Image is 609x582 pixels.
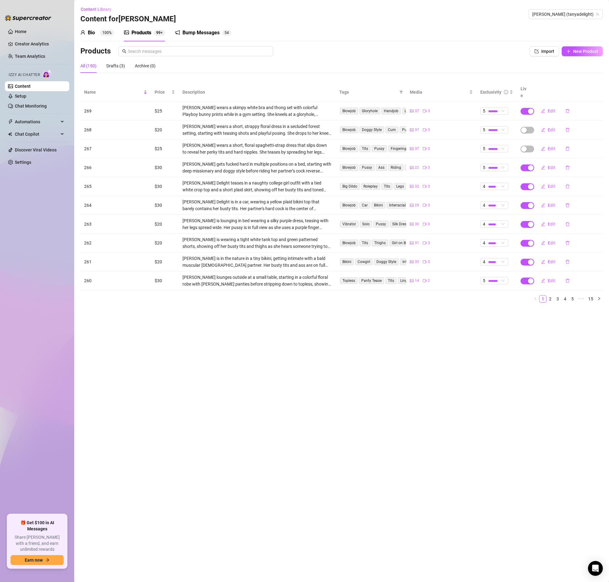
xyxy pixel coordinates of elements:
span: Blowjob [340,126,358,133]
a: Team Analytics [15,54,45,59]
span: 4 [483,240,485,246]
span: edit [541,260,545,264]
span: picture [124,30,129,35]
sup: 54 [222,30,231,36]
button: delete [560,181,575,191]
div: [PERSON_NAME] wears a short, strappy floral dress in a secluded forest setting, starting with tea... [182,123,332,137]
a: Settings [15,160,31,165]
button: delete [560,219,575,229]
span: Topless [340,277,358,284]
span: picture [410,109,414,113]
span: Pussy [372,145,387,152]
span: import [534,49,539,53]
div: Archive (0) [135,62,156,69]
span: Media [410,89,468,96]
span: 🎁 Get $100 in AI Messages [11,520,64,532]
h3: Content for [PERSON_NAME] [80,14,176,24]
span: Edit [548,259,555,264]
span: 5 [483,126,485,133]
span: Tits [381,183,392,190]
span: Girl on Boy [389,240,412,246]
span: Thighs [372,240,388,246]
div: [PERSON_NAME] lounges outside at a small table, starting in a colorful floral robe with [PERSON_N... [182,274,332,287]
td: 261 [80,253,151,271]
button: Import [530,46,559,56]
span: 31 [415,240,419,246]
span: Blowjob [340,164,358,171]
span: Pussy [373,221,388,227]
span: Cowgirl [355,258,373,265]
span: delete [565,184,570,189]
span: Price [155,89,170,96]
td: $30 [151,158,179,177]
td: 266 [80,158,151,177]
span: Cum [385,126,398,133]
li: 5 [569,295,576,303]
td: 260 [80,271,151,290]
span: Solo [360,221,372,227]
span: delete [565,203,570,207]
div: [PERSON_NAME] is wearing a tight white tank top and green patterned shorts, showing off her busty... [182,236,332,250]
span: Name [84,89,142,96]
span: Pussy [359,164,375,171]
span: delete [565,128,570,132]
img: Chat Copilot [8,132,12,136]
span: Car [359,202,370,209]
li: 2 [547,295,554,303]
a: Discover Viral Videos [15,147,57,152]
span: edit [541,128,545,132]
th: Live [517,83,532,102]
button: Edit [536,125,560,135]
span: edit [541,241,545,245]
span: Legs [394,183,406,190]
span: picture [410,260,414,264]
span: Big Dildo [340,183,360,190]
span: edit [541,222,545,226]
span: Edit [548,222,555,227]
span: edit [541,147,545,151]
td: $30 [151,271,179,290]
button: Edit [536,200,560,210]
button: delete [560,106,575,116]
span: Bikini [371,202,385,209]
button: delete [560,257,575,267]
span: video-camera [423,128,427,132]
span: Tags [339,89,397,96]
span: filter [399,90,403,94]
th: Media [406,83,477,102]
button: Edit [536,181,560,191]
button: Edit [536,144,560,154]
span: edit [541,165,545,170]
span: 22 [415,165,419,171]
img: AI Chatter [42,70,52,79]
span: 29 [415,202,419,208]
span: delete [565,241,570,245]
span: 32 [415,184,419,189]
a: 4 [562,295,568,302]
span: 30 [415,221,419,227]
span: Blowjob [340,240,358,246]
button: Content Library [80,4,116,14]
span: thunderbolt [8,119,13,124]
span: 37 [415,108,419,114]
div: Bio [88,29,95,36]
td: $20 [151,253,179,271]
span: Automations [15,117,59,127]
span: Bikini [340,258,354,265]
span: 4 [483,221,485,227]
span: edit [541,109,545,113]
span: info-circle [504,90,508,94]
span: left [534,297,537,300]
button: delete [560,200,575,210]
button: left [532,295,539,303]
span: 3 [428,108,430,114]
span: Content Library [81,7,111,12]
span: video-camera [423,203,427,207]
a: Content [15,84,31,89]
span: Handjob [381,108,401,114]
span: filter [398,87,404,97]
td: 263 [80,215,151,234]
a: Chat Monitoring [15,104,47,108]
img: logo-BBDzfeDw.svg [5,15,51,21]
div: Products [131,29,151,36]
